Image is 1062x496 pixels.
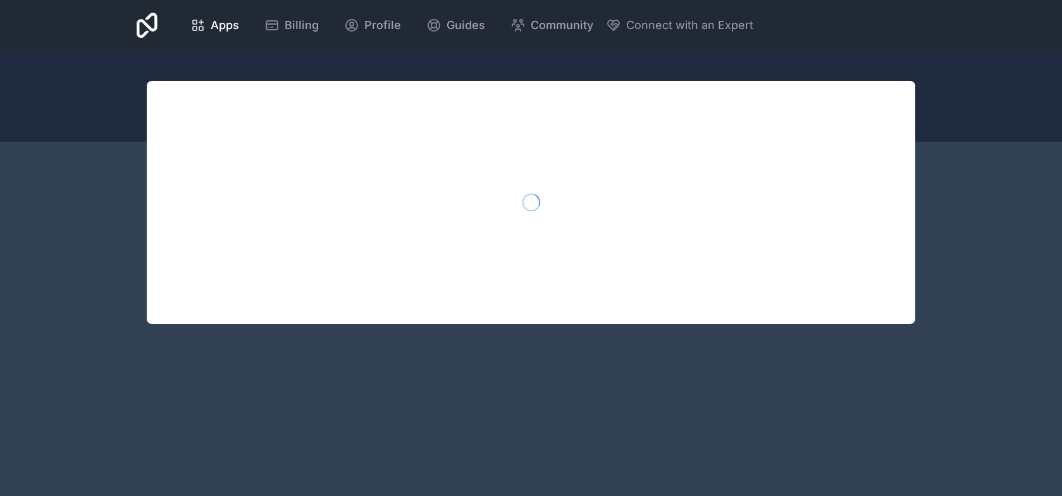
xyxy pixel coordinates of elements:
span: Community [531,16,593,34]
span: Guides [447,16,485,34]
a: Apps [180,11,249,39]
button: Connect with an Expert [606,16,753,34]
a: Community [500,11,603,39]
a: Guides [416,11,495,39]
a: Billing [254,11,329,39]
span: Connect with an Expert [626,16,753,34]
span: Apps [211,16,239,34]
span: Billing [285,16,319,34]
span: Profile [364,16,401,34]
a: Profile [334,11,411,39]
